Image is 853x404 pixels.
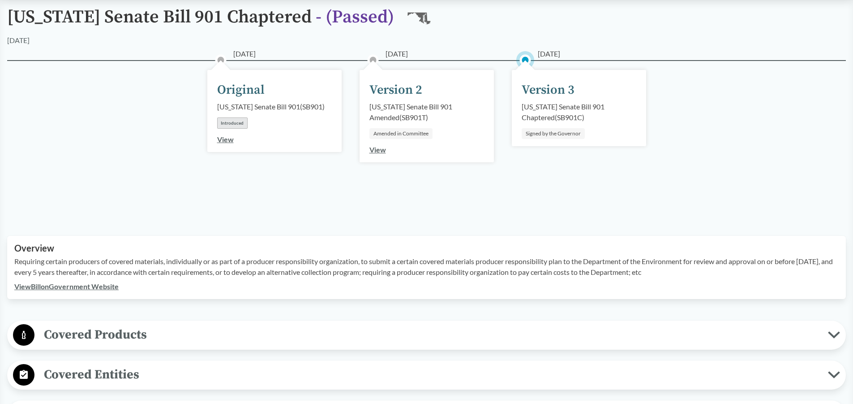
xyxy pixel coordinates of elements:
[34,365,828,385] span: Covered Entities
[369,145,386,154] a: View
[522,128,585,139] div: Signed by the Governor
[7,7,394,35] h1: [US_STATE] Senate Bill 901 Chaptered
[217,101,325,112] div: [US_STATE] Senate Bill 901 ( SB901 )
[538,48,560,59] span: [DATE]
[369,81,422,100] div: Version 2
[316,6,394,28] span: - ( Passed )
[217,81,265,100] div: Original
[522,81,574,100] div: Version 3
[217,117,248,129] div: Introduced
[14,282,119,291] a: ViewBillonGovernment Website
[217,135,234,143] a: View
[10,364,843,387] button: Covered Entities
[14,243,839,253] h2: Overview
[14,256,839,278] p: Requiring certain producers of covered materials, individually or as part of a producer responsib...
[7,35,30,46] div: [DATE]
[233,48,256,59] span: [DATE]
[34,325,828,345] span: Covered Products
[386,48,408,59] span: [DATE]
[522,101,636,123] div: [US_STATE] Senate Bill 901 Chaptered ( SB901C )
[369,101,484,123] div: [US_STATE] Senate Bill 901 Amended ( SB901T )
[369,128,433,139] div: Amended in Committee
[10,324,843,347] button: Covered Products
